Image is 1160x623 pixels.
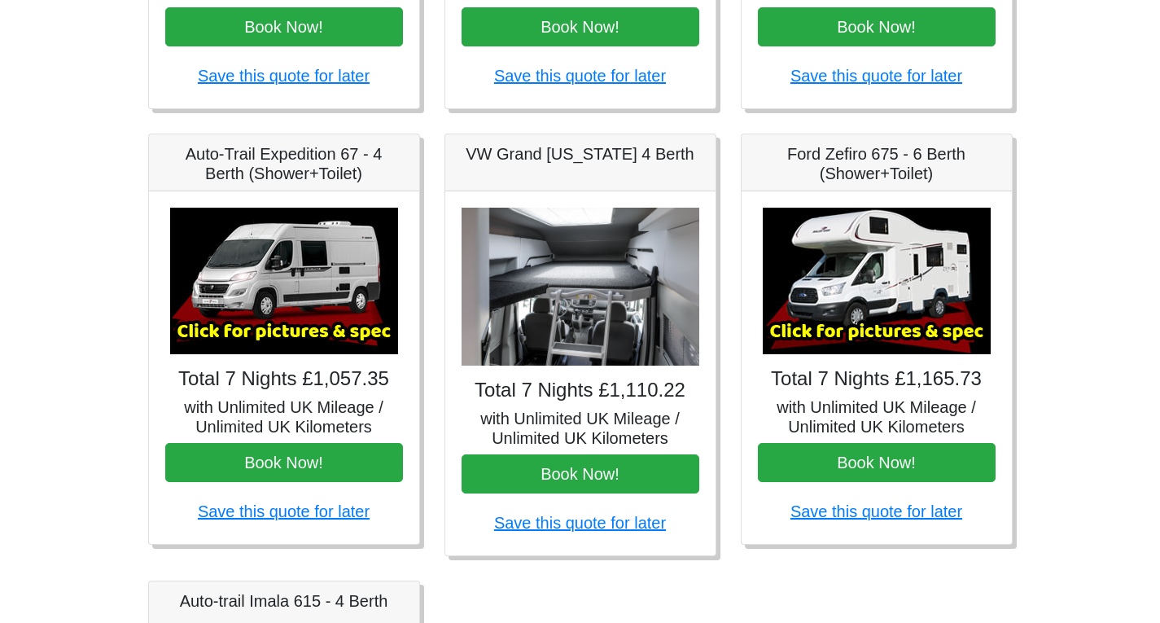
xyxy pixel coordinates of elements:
[462,208,699,366] img: VW Grand California 4 Berth
[758,7,996,46] button: Book Now!
[165,7,403,46] button: Book Now!
[462,409,699,448] h5: with Unlimited UK Mileage / Unlimited UK Kilometers
[758,144,996,183] h5: Ford Zefiro 675 - 6 Berth (Shower+Toilet)
[165,591,403,611] h5: Auto-trail Imala 615 - 4 Berth
[763,208,991,354] img: Ford Zefiro 675 - 6 Berth (Shower+Toilet)
[165,397,403,437] h5: with Unlimited UK Mileage / Unlimited UK Kilometers
[758,367,996,391] h4: Total 7 Nights £1,165.73
[494,514,666,532] a: Save this quote for later
[790,67,962,85] a: Save this quote for later
[198,67,370,85] a: Save this quote for later
[758,443,996,482] button: Book Now!
[165,367,403,391] h4: Total 7 Nights £1,057.35
[758,397,996,437] h5: with Unlimited UK Mileage / Unlimited UK Kilometers
[165,443,403,482] button: Book Now!
[790,502,962,520] a: Save this quote for later
[198,502,370,520] a: Save this quote for later
[462,144,699,164] h5: VW Grand [US_STATE] 4 Berth
[462,454,699,494] button: Book Now!
[170,208,398,354] img: Auto-Trail Expedition 67 - 4 Berth (Shower+Toilet)
[494,67,666,85] a: Save this quote for later
[462,379,699,402] h4: Total 7 Nights £1,110.22
[462,7,699,46] button: Book Now!
[165,144,403,183] h5: Auto-Trail Expedition 67 - 4 Berth (Shower+Toilet)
